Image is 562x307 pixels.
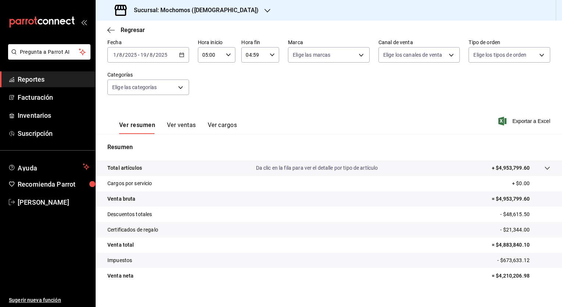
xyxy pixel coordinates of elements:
[125,52,137,58] input: ----
[121,27,145,33] span: Regresar
[107,195,135,203] p: Venta bruta
[81,19,87,25] button: open_drawer_menu
[512,180,550,187] p: + $0.00
[5,53,90,61] a: Pregunta a Parrot AI
[497,257,550,264] p: - $673,633.12
[500,211,550,218] p: - $48,615.50
[241,40,279,45] label: Hora fin
[500,226,550,234] p: - $21,344.00
[119,121,155,134] button: Ver resumen
[208,121,237,134] button: Ver cargos
[492,195,550,203] p: = $4,953,799.60
[18,179,89,189] span: Recomienda Parrot
[112,84,157,91] span: Elige las categorías
[18,74,89,84] span: Reportes
[20,48,79,56] span: Pregunta a Parrot AI
[8,44,90,60] button: Pregunta a Parrot AI
[119,121,237,134] div: navigation tabs
[113,52,117,58] input: --
[198,40,236,45] label: Hora inicio
[167,121,196,134] button: Ver ventas
[500,117,550,126] button: Exportar a Excel
[140,52,147,58] input: --
[18,197,89,207] span: [PERSON_NAME]
[119,52,122,58] input: --
[149,52,153,58] input: --
[288,40,370,45] label: Marca
[18,128,89,138] span: Suscripción
[492,241,550,249] p: = $4,883,840.10
[107,257,132,264] p: Impuestos
[107,180,152,187] p: Cargos por servicio
[107,27,145,33] button: Regresar
[18,162,80,171] span: Ayuda
[492,164,530,172] p: + $4,953,799.60
[107,226,158,234] p: Certificados de regalo
[492,272,550,280] p: = $4,210,206.98
[18,92,89,102] span: Facturación
[107,143,550,152] p: Resumen
[18,110,89,120] span: Inventarios
[128,6,259,15] h3: Sucursal: Mochomos ([DEMOGRAPHIC_DATA])
[155,52,168,58] input: ----
[147,52,149,58] span: /
[107,241,134,249] p: Venta total
[138,52,139,58] span: -
[473,51,526,59] span: Elige los tipos de orden
[122,52,125,58] span: /
[469,40,550,45] label: Tipo de orden
[9,296,89,304] span: Sugerir nueva función
[107,72,189,77] label: Categorías
[117,52,119,58] span: /
[107,40,189,45] label: Fecha
[107,164,142,172] p: Total artículos
[293,51,330,59] span: Elige las marcas
[256,164,378,172] p: Da clic en la fila para ver el detalle por tipo de artículo
[153,52,155,58] span: /
[107,272,134,280] p: Venta neta
[107,211,152,218] p: Descuentos totales
[383,51,442,59] span: Elige los canales de venta
[378,40,460,45] label: Canal de venta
